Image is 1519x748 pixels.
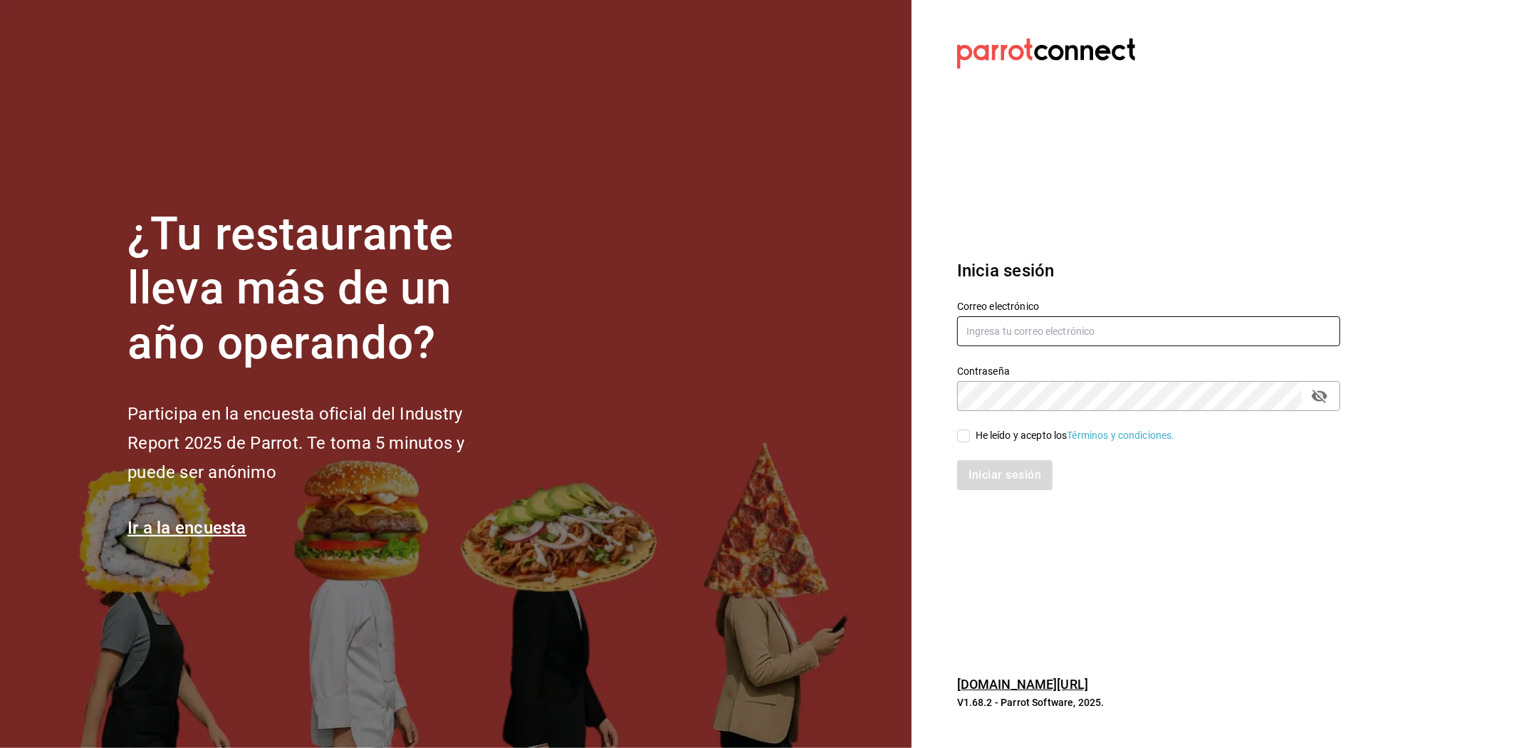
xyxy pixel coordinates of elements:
h1: ¿Tu restaurante lleva más de un año operando? [127,207,512,371]
label: Contraseña [957,366,1340,376]
div: He leído y acepto los [976,428,1175,443]
input: Ingresa tu correo electrónico [957,316,1340,346]
a: Términos y condiciones. [1068,430,1175,441]
button: passwordField [1307,384,1332,408]
h2: Participa en la encuesta oficial del Industry Report 2025 de Parrot. Te toma 5 minutos y puede se... [127,400,512,487]
p: V1.68.2 - Parrot Software, 2025. [957,695,1340,710]
h3: Inicia sesión [957,258,1340,284]
a: Ir a la encuesta [127,518,246,538]
label: Correo electrónico [957,301,1340,311]
a: [DOMAIN_NAME][URL] [957,677,1088,692]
